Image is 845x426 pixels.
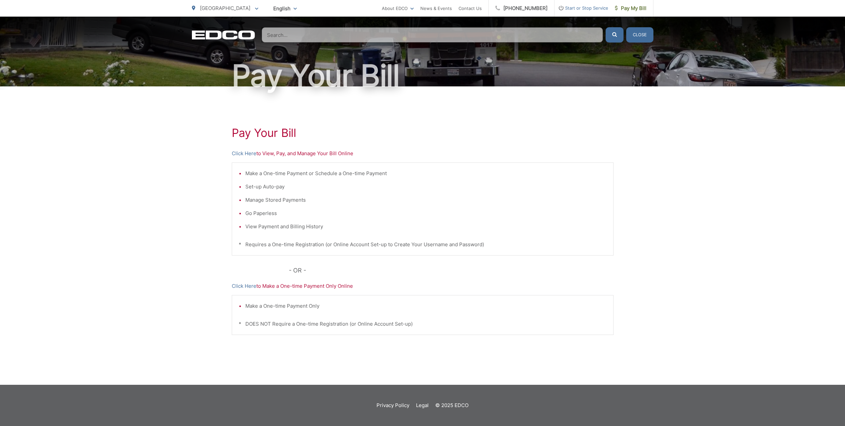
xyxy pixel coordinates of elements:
[232,282,614,290] p: to Make a One-time Payment Only Online
[232,126,614,140] h1: Pay Your Bill
[416,401,429,409] a: Legal
[382,4,414,12] a: About EDCO
[615,4,646,12] span: Pay My Bill
[200,5,250,11] span: [GEOGRAPHIC_DATA]
[377,401,409,409] a: Privacy Policy
[289,266,614,275] p: - OR -
[606,27,624,43] button: Submit the search query.
[245,223,607,231] li: View Payment and Billing History
[245,302,607,310] li: Make a One-time Payment Only
[232,282,256,290] a: Click Here
[239,241,607,249] p: * Requires a One-time Registration (or Online Account Set-up to Create Your Username and Password)
[626,27,653,43] button: Close
[245,196,607,204] li: Manage Stored Payments
[420,4,452,12] a: News & Events
[435,401,468,409] p: © 2025 EDCO
[245,209,607,217] li: Go Paperless
[459,4,482,12] a: Contact Us
[262,27,603,43] input: Search
[268,3,302,14] span: English
[192,30,255,40] a: EDCD logo. Return to the homepage.
[245,169,607,177] li: Make a One-time Payment or Schedule a One-time Payment
[232,150,256,158] a: Click Here
[232,150,614,158] p: to View, Pay, and Manage Your Bill Online
[245,183,607,191] li: Set-up Auto-pay
[192,59,653,92] h1: Pay Your Bill
[239,320,607,328] p: * DOES NOT Require a One-time Registration (or Online Account Set-up)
